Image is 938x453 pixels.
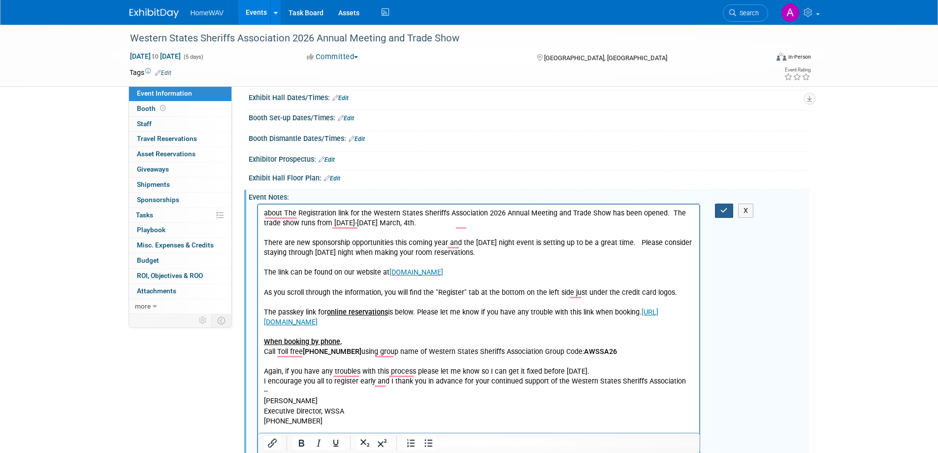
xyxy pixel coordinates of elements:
span: Giveaways [137,165,169,173]
a: Booth [129,102,231,116]
button: Superscript [374,436,390,450]
span: (5 days) [183,54,203,60]
div: Exhibit Hall Floor Plan: [249,171,809,183]
a: Event Information [129,86,231,101]
a: Edit [319,156,335,163]
div: Exhibit Hall Dates/Times: [249,90,809,103]
a: Budget [129,253,231,268]
span: ROI, Objectives & ROO [137,272,203,279]
a: Edit [324,175,340,182]
a: Edit [349,136,365,142]
span: Staff [137,120,152,128]
button: Underline [327,436,344,450]
span: Misc. Expenses & Credits [137,241,214,249]
a: Asset Reservations [129,147,231,162]
div: Booth Dismantle Dates/Times: [249,131,809,144]
button: Insert/edit link [264,436,281,450]
span: Shipments [137,180,170,188]
a: Playbook [129,223,231,238]
span: HomeWAV [191,9,224,17]
a: Tasks [129,208,231,223]
a: Giveaways [129,162,231,177]
img: ExhibitDay [129,8,179,18]
span: Event Information [137,89,192,97]
td: Toggle Event Tabs [211,314,231,327]
span: Playbook [137,226,165,234]
td: Personalize Event Tab Strip [194,314,212,327]
a: Travel Reservations [129,132,231,146]
a: Sponsorships [129,193,231,208]
span: Asset Reservations [137,150,195,158]
td: Tags [129,68,171,77]
span: Travel Reservations [137,135,197,142]
button: Subscript [356,436,373,450]
span: Search [736,9,759,17]
span: Booth not reserved yet [158,105,167,112]
div: Exhibitor Prospectus: [249,152,809,165]
div: Booth Set-up Dates/Times: [249,110,809,123]
span: more [135,302,151,310]
a: Staff [129,117,231,132]
span: [GEOGRAPHIC_DATA], [GEOGRAPHIC_DATA] [544,54,667,62]
a: Search [723,4,768,22]
button: Italic [310,436,327,450]
div: Event Format [710,51,811,66]
button: Bullet list [420,436,437,450]
span: [DATE] [DATE] [129,52,181,61]
button: Bold [293,436,310,450]
span: Attachments [137,287,176,295]
button: Committed [303,52,362,62]
a: Edit [332,95,349,102]
a: more [129,299,231,314]
a: Shipments [129,177,231,192]
button: X [738,204,754,218]
span: Booth [137,105,167,112]
span: Budget [137,256,159,264]
a: Edit [155,70,171,76]
img: Format-Inperson.png [776,53,786,61]
div: Event Notes: [249,190,809,202]
div: Western States Sheriffs Association 2026 Annual Meeting and Trade Show [127,30,753,47]
span: Tasks [136,211,153,219]
a: Misc. Expenses & Credits [129,238,231,253]
img: Amanda Jasper [781,3,800,22]
span: to [151,52,160,60]
a: ROI, Objectives & ROO [129,269,231,283]
a: Attachments [129,284,231,299]
div: In-Person [788,53,811,61]
span: Sponsorships [137,196,179,204]
div: Event Rating [784,68,810,72]
a: Edit [338,115,354,122]
button: Numbered list [403,436,420,450]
